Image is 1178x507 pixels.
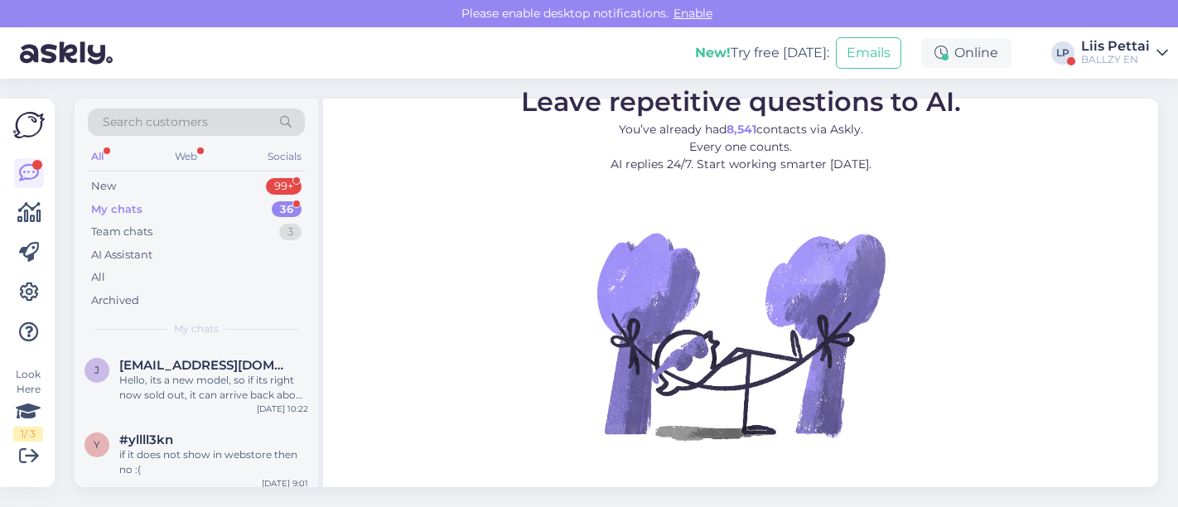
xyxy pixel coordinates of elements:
[591,186,890,485] img: No Chat active
[103,113,208,131] span: Search customers
[119,447,308,477] div: if it does not show in webstore then no :(
[91,292,139,309] div: Archived
[257,403,308,415] div: [DATE] 10:22
[94,438,100,451] span: y
[1081,40,1150,53] div: Liis Pettai
[1081,53,1150,66] div: BALLZY EN
[119,358,292,373] span: jurikson@inbox.ru
[264,146,305,167] div: Socials
[266,178,302,195] div: 99+
[836,37,901,69] button: Emails
[174,321,219,336] span: My chats
[94,364,99,376] span: j
[921,38,1011,68] div: Online
[119,432,173,447] span: #yllll3kn
[1051,41,1074,65] div: LP
[91,224,152,240] div: Team chats
[695,43,829,63] div: Try free [DATE]:
[171,146,200,167] div: Web
[727,122,756,137] b: 8,541
[119,373,308,403] div: Hello, its a new model, so if its right now sold out, it can arrive back about 8 months
[272,201,302,218] div: 36
[88,146,107,167] div: All
[91,201,142,218] div: My chats
[695,45,731,60] b: New!
[1081,40,1168,66] a: Liis PettaiBALLZY EN
[91,269,105,286] div: All
[521,85,961,118] span: Leave repetitive questions to AI.
[13,427,43,442] div: 1 / 3
[279,224,302,240] div: 3
[91,247,152,263] div: AI Assistant
[521,121,961,173] p: You’ve already had contacts via Askly. Every one counts. AI replies 24/7. Start working smarter [...
[669,6,717,21] span: Enable
[13,112,45,138] img: Askly Logo
[13,367,43,442] div: Look Here
[91,178,116,195] div: New
[262,477,308,490] div: [DATE] 9:01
